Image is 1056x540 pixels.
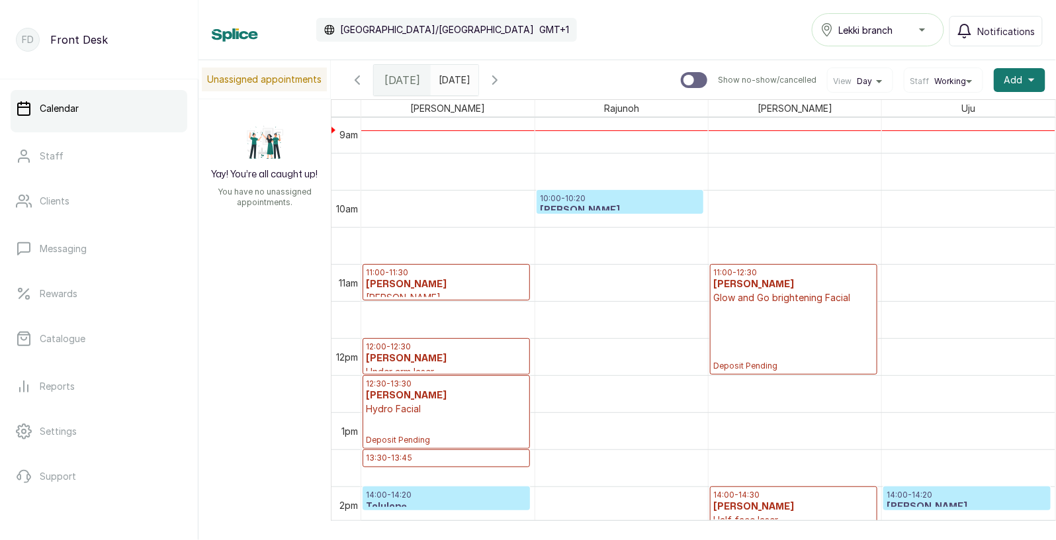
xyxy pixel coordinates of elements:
p: Clients [40,195,69,208]
button: Notifications [949,16,1043,46]
p: 11:00 - 11:30 [366,267,527,278]
p: Under arm laser [366,365,527,379]
p: [GEOGRAPHIC_DATA]/[GEOGRAPHIC_DATA] [340,23,534,36]
p: Unassigned appointments [202,67,327,91]
a: Staff [11,138,187,175]
a: Catalogue [11,320,187,357]
p: Staff [40,150,64,163]
p: You have no unassigned appointments. [206,187,323,208]
p: 14:00 - 14:30 [713,490,874,500]
p: Glow and Go brightening Facial [713,291,874,304]
button: ViewDay [833,76,887,87]
p: Reports [40,380,75,393]
button: Add [994,68,1045,92]
p: Front Desk [50,32,108,48]
a: Calendar [11,90,187,127]
div: [DATE] [374,65,431,95]
span: Deposit Pending [366,435,527,445]
h3: [PERSON_NAME] [713,278,874,291]
p: Calendar [40,102,79,115]
div: 2pm [337,498,361,512]
a: Messaging [11,230,187,267]
p: Messaging [40,242,87,255]
div: 10am [333,202,361,216]
p: 12:30 - 13:30 [366,379,527,389]
p: FD [22,33,34,46]
span: Rajunoh [601,100,642,116]
span: [DATE] [384,72,420,88]
h3: Tolulope [366,500,527,514]
p: GMT+1 [539,23,569,36]
a: Rewards [11,275,187,312]
p: 14:00 - 14:20 [366,490,527,500]
p: 10:00 - 10:20 [540,193,701,204]
div: 12pm [333,350,361,364]
span: Deposit Pending [713,361,874,371]
span: [PERSON_NAME] [408,100,488,116]
a: Clients [11,183,187,220]
span: Working [934,76,966,87]
button: Logout [11,503,187,540]
h3: [PERSON_NAME] [366,463,527,476]
p: 13:30 - 13:45 [366,453,527,463]
a: Reports [11,368,187,405]
h3: [PERSON_NAME] [713,500,874,514]
p: Settings [40,425,77,438]
p: 11:00 - 12:30 [713,267,874,278]
h3: [PERSON_NAME] [540,204,701,217]
p: Catalogue [40,332,85,345]
span: [PERSON_NAME] [755,100,835,116]
p: [PERSON_NAME] [366,291,527,304]
span: Day [857,76,872,87]
h3: [PERSON_NAME] [366,278,527,291]
p: Support [40,470,76,483]
h3: [PERSON_NAME] [366,352,527,365]
div: 9am [337,128,361,142]
span: View [833,76,852,87]
p: Rewards [40,287,77,300]
p: Half face laser [713,514,874,527]
div: 1pm [339,424,361,438]
p: Hydro Facial [366,402,527,416]
span: Add [1004,73,1023,87]
a: Settings [11,413,187,450]
p: Show no-show/cancelled [718,75,816,85]
button: StaffWorking [910,76,977,87]
button: Lekki branch [812,13,944,46]
h2: Yay! You’re all caught up! [212,168,318,181]
a: Support [11,458,187,495]
span: Uju [959,100,979,116]
span: Notifications [978,24,1035,38]
h3: [PERSON_NAME] [887,500,1047,514]
h3: [PERSON_NAME] [366,389,527,402]
span: Lekki branch [839,23,893,37]
p: 14:00 - 14:20 [887,490,1047,500]
div: 11am [336,276,361,290]
p: 12:00 - 12:30 [366,341,527,352]
span: Staff [910,76,929,87]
